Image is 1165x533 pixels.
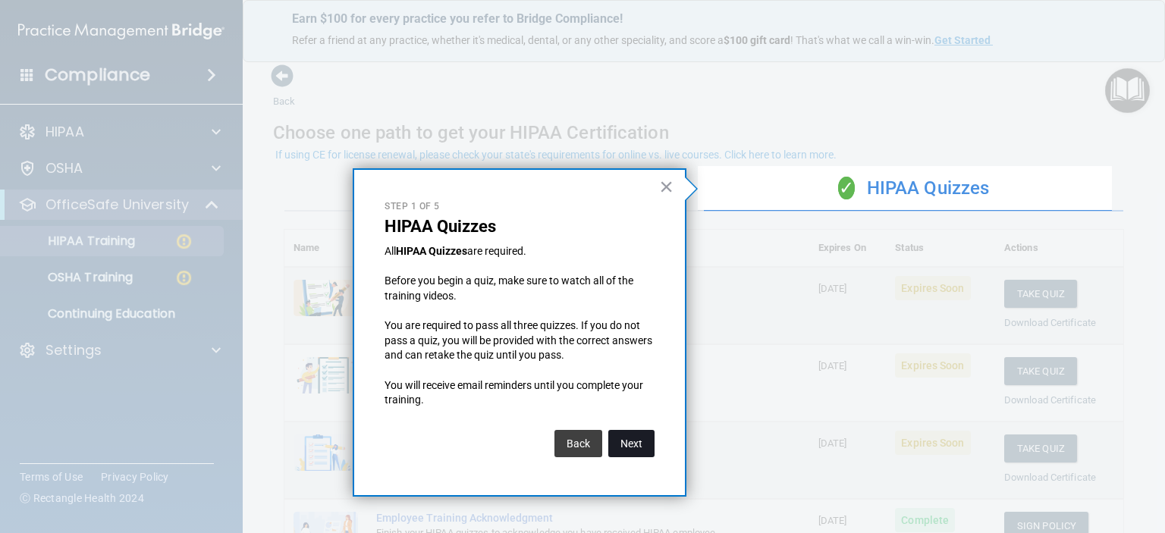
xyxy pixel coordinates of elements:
div: HIPAA Quizzes [704,166,1123,212]
button: Next [608,430,655,457]
span: ✓ [838,177,855,199]
span: All [385,245,396,257]
p: Step 1 of 5 [385,200,655,213]
button: Back [554,430,602,457]
button: Close [659,174,674,199]
p: You will receive email reminders until you complete your training. [385,378,655,408]
p: HIPAA Quizzes [385,217,655,237]
strong: HIPAA Quizzes [396,245,467,257]
p: You are required to pass all three quizzes. If you do not pass a quiz, you will be provided with ... [385,318,655,363]
span: are required. [467,245,526,257]
p: Before you begin a quiz, make sure to watch all of the training videos. [385,274,655,303]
